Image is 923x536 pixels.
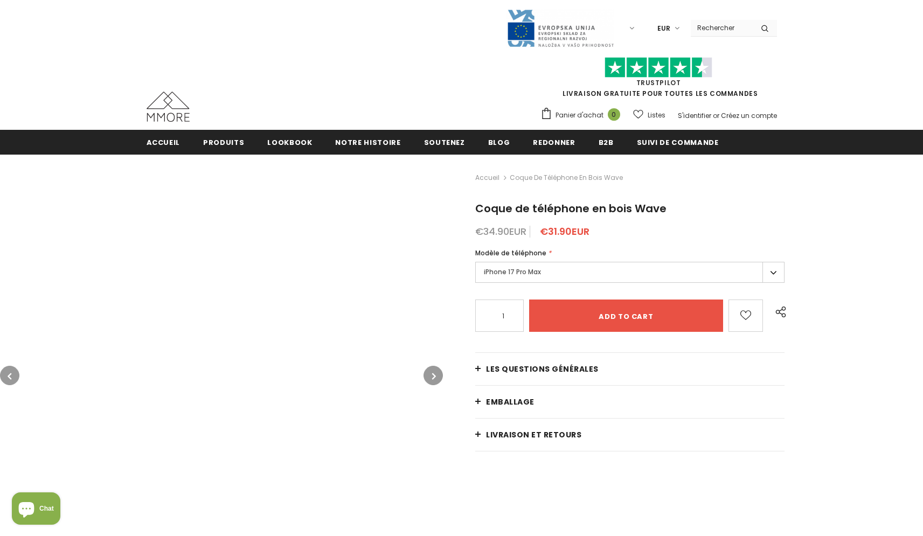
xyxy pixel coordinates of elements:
[637,137,719,148] span: Suivi de commande
[637,130,719,154] a: Suivi de commande
[486,364,599,374] span: Les questions générales
[506,9,614,48] img: Javni Razpis
[605,57,712,78] img: Faites confiance aux étoiles pilotes
[147,92,190,122] img: Cas MMORE
[533,137,575,148] span: Redonner
[721,111,777,120] a: Créez un compte
[657,23,670,34] span: EUR
[424,137,465,148] span: soutenez
[475,353,785,385] a: Les questions générales
[636,78,681,87] a: TrustPilot
[691,20,753,36] input: Search Site
[599,130,614,154] a: B2B
[475,201,667,216] span: Coque de téléphone en bois Wave
[488,130,510,154] a: Blog
[529,300,723,332] input: Add to cart
[203,137,244,148] span: Produits
[475,248,546,257] span: Modèle de téléphone
[486,396,535,407] span: EMBALLAGE
[475,262,785,283] label: iPhone 17 Pro Max
[533,130,575,154] a: Redonner
[608,108,620,121] span: 0
[488,137,510,148] span: Blog
[267,130,312,154] a: Lookbook
[335,137,400,148] span: Notre histoire
[335,130,400,154] a: Notre histoire
[633,106,665,124] a: Listes
[556,110,603,121] span: Panier d'achat
[713,111,719,120] span: or
[475,386,785,418] a: EMBALLAGE
[147,130,181,154] a: Accueil
[9,492,64,527] inbox-online-store-chat: Shopify online store chat
[506,23,614,32] a: Javni Razpis
[540,225,589,238] span: €31.90EUR
[540,62,777,98] span: LIVRAISON GRATUITE POUR TOUTES LES COMMANDES
[510,171,623,184] span: Coque de téléphone en bois Wave
[424,130,465,154] a: soutenez
[540,107,626,123] a: Panier d'achat 0
[486,429,581,440] span: Livraison et retours
[648,110,665,121] span: Listes
[678,111,711,120] a: S'identifier
[475,419,785,451] a: Livraison et retours
[475,225,526,238] span: €34.90EUR
[599,137,614,148] span: B2B
[203,130,244,154] a: Produits
[475,171,499,184] a: Accueil
[267,137,312,148] span: Lookbook
[147,137,181,148] span: Accueil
